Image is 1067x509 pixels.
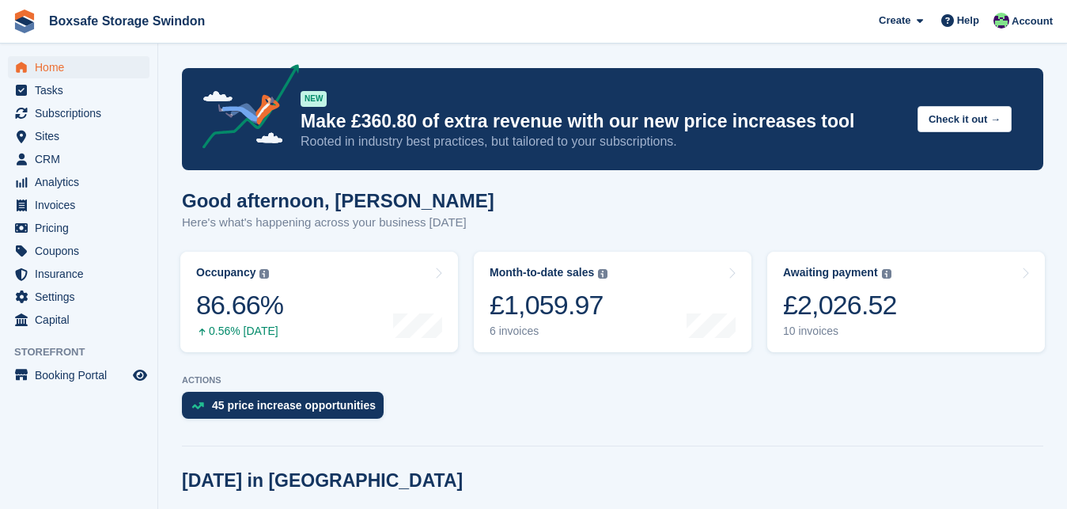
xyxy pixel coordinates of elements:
[35,102,130,124] span: Subscriptions
[191,402,204,409] img: price_increase_opportunities-93ffe204e8149a01c8c9dc8f82e8f89637d9d84a8eef4429ea346261dce0b2c0.svg
[196,289,283,321] div: 86.66%
[35,364,130,386] span: Booking Portal
[8,240,149,262] a: menu
[474,252,751,352] a: Month-to-date sales £1,059.97 6 invoices
[882,269,891,279] img: icon-info-grey-7440780725fd019a000dd9b08b2336e03edf1995a4989e88bcd33f0948082b44.svg
[182,470,463,492] h2: [DATE] in [GEOGRAPHIC_DATA]
[35,125,130,147] span: Sites
[767,252,1045,352] a: Awaiting payment £2,026.52 10 invoices
[35,240,130,262] span: Coupons
[14,344,157,360] span: Storefront
[13,9,36,33] img: stora-icon-8386f47178a22dfd0bd8f6a31ec36ba5ce8667c1dd55bd0f319d3a0aa187defe.svg
[131,366,149,385] a: Preview store
[182,392,392,427] a: 45 price increase opportunities
[182,375,1043,386] p: ACTIONS
[8,263,149,285] a: menu
[35,286,130,308] span: Settings
[35,309,130,331] span: Capital
[8,194,149,216] a: menu
[8,309,149,331] a: menu
[783,325,897,338] div: 10 invoices
[196,325,283,338] div: 0.56% [DATE]
[8,217,149,239] a: menu
[301,110,905,133] p: Make £360.80 of extra revenue with our new price increases tool
[35,148,130,170] span: CRM
[182,214,494,232] p: Here's what's happening across your business [DATE]
[8,148,149,170] a: menu
[35,263,130,285] span: Insurance
[212,399,376,412] div: 45 price increase opportunities
[301,91,327,107] div: NEW
[182,190,494,211] h1: Good afternoon, [PERSON_NAME]
[8,286,149,308] a: menu
[35,56,130,78] span: Home
[490,325,607,338] div: 6 invoices
[8,171,149,193] a: menu
[35,194,130,216] span: Invoices
[8,125,149,147] a: menu
[8,364,149,386] a: menu
[259,269,269,279] img: icon-info-grey-7440780725fd019a000dd9b08b2336e03edf1995a4989e88bcd33f0948082b44.svg
[918,106,1012,132] button: Check it out →
[180,252,458,352] a: Occupancy 86.66% 0.56% [DATE]
[993,13,1009,28] img: Kim Virabi
[301,133,905,150] p: Rooted in industry best practices, but tailored to your subscriptions.
[783,289,897,321] div: £2,026.52
[879,13,910,28] span: Create
[189,64,300,154] img: price-adjustments-announcement-icon-8257ccfd72463d97f412b2fc003d46551f7dbcb40ab6d574587a9cd5c0d94...
[196,266,255,279] div: Occupancy
[35,217,130,239] span: Pricing
[1012,13,1053,29] span: Account
[43,8,211,34] a: Boxsafe Storage Swindon
[490,266,594,279] div: Month-to-date sales
[8,79,149,101] a: menu
[783,266,878,279] div: Awaiting payment
[35,79,130,101] span: Tasks
[8,102,149,124] a: menu
[490,289,607,321] div: £1,059.97
[35,171,130,193] span: Analytics
[8,56,149,78] a: menu
[598,269,607,279] img: icon-info-grey-7440780725fd019a000dd9b08b2336e03edf1995a4989e88bcd33f0948082b44.svg
[957,13,979,28] span: Help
